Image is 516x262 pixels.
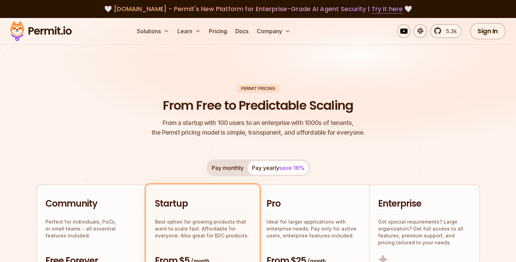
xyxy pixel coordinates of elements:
[134,24,172,38] button: Solutions
[17,4,499,14] div: 🤍 🤍
[237,84,279,93] div: Permit Pricing
[208,161,248,175] button: Pay monthly
[155,218,251,239] p: Best option for growing products that want to scale fast. Affordable for everyone. Also great for...
[266,198,361,210] h2: Pro
[175,24,203,38] button: Learn
[378,218,471,246] p: Got special requirements? Large organization? Get full access to all features, premium support, a...
[378,198,471,210] h2: Enterprise
[442,27,457,35] span: 5.3k
[114,4,403,13] span: [DOMAIN_NAME] - Permit's New Platform for Enterprise-Grade AI Agent Security |
[163,97,353,114] h1: From Free to Predictable Scaling
[45,218,139,239] p: Perfect for individuals, PoCs, or small teams - all essential features included.
[233,24,251,38] a: Docs
[7,19,75,43] img: Permit logo
[470,23,506,39] a: Sign In
[45,198,139,210] h2: Community
[206,24,230,38] a: Pricing
[151,118,365,137] p: the Permit pricing model is simple, transparent, and affordable for everyone.
[151,118,365,128] span: From a startup with 100 users to an enterprise with 1000s of tenants,
[254,24,293,38] button: Company
[155,198,251,210] h2: Startup
[266,218,361,239] p: Ideal for larger applications with enterprise needs. Pay only for active users, enterprise featur...
[371,4,403,13] a: Try it here
[430,24,462,38] a: 5.3k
